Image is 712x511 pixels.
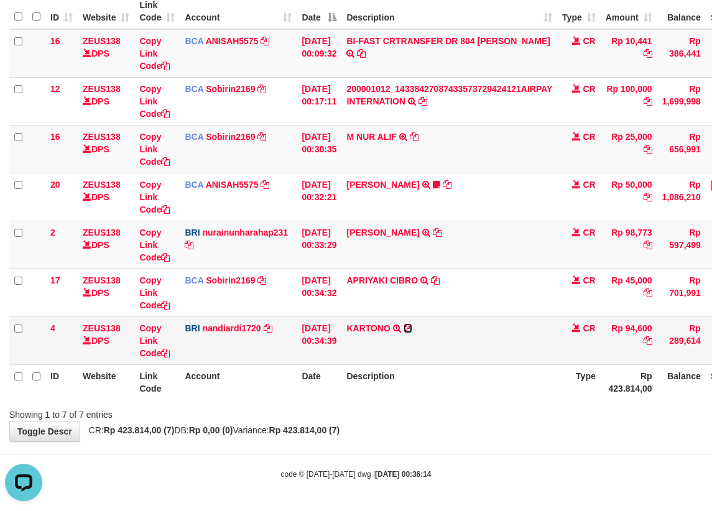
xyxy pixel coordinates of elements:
th: Link Code [134,364,180,400]
td: Rp 100,000 [601,77,657,125]
td: Rp 701,991 [657,269,706,316]
a: Copy Link Code [139,180,170,214]
a: ANISAH5575 [206,36,259,46]
th: Description [341,364,557,400]
span: BCA [185,180,203,190]
a: Copy nandiardi1720 to clipboard [264,323,272,333]
a: M NUR ALIF [346,132,396,142]
span: 16 [50,132,60,142]
span: CR [583,36,596,46]
a: ZEUS138 [83,228,121,237]
td: Rp 94,600 [601,316,657,364]
a: KARTONO [346,323,391,333]
a: Sobirin2169 [206,132,255,142]
a: ANISAH5575 [206,180,259,190]
a: Copy IBNU FADILLAH to clipboard [433,228,442,237]
td: DPS [78,125,134,173]
td: Rp 98,773 [601,221,657,269]
td: Rp 25,000 [601,125,657,173]
small: code © [DATE]-[DATE] dwg | [281,470,432,479]
span: CR [583,323,596,333]
a: nurainunharahap231 [202,228,288,237]
strong: Rp 0,00 (0) [189,425,233,435]
td: Rp 1,699,998 [657,77,706,125]
strong: [DATE] 00:36:14 [375,470,431,479]
span: CR [583,275,596,285]
a: ZEUS138 [83,180,121,190]
span: BCA [185,275,203,285]
span: 20 [50,180,60,190]
a: Copy Link Code [139,36,170,71]
span: CR [583,84,596,94]
td: Rp 45,000 [601,269,657,316]
a: nandiardi1720 [202,323,261,333]
a: [PERSON_NAME] [346,180,419,190]
span: BCA [185,132,203,142]
a: 200001012_14338427087433573729424121AIRPAY INTERNATION [346,84,552,106]
th: Rp 423.814,00 [601,364,657,400]
a: Sobirin2169 [206,84,255,94]
span: 16 [50,36,60,46]
td: DPS [78,269,134,316]
span: BRI [185,228,200,237]
strong: Rp 423.814,00 (7) [104,425,175,435]
td: [DATE] 00:17:11 [297,77,341,125]
div: Showing 1 to 7 of 7 entries [9,403,287,421]
a: Copy Link Code [139,84,170,119]
td: Rp 597,499 [657,221,706,269]
a: ZEUS138 [83,84,121,94]
th: ID [45,364,78,400]
span: CR [583,180,596,190]
td: [DATE] 00:32:21 [297,173,341,221]
a: Copy Rp 100,000 to clipboard [644,96,652,106]
a: Copy Rp 45,000 to clipboard [644,288,652,298]
a: Copy nurainunharahap231 to clipboard [185,240,193,250]
button: Open LiveChat chat widget [5,5,42,42]
span: CR [583,228,596,237]
span: BCA [185,84,203,94]
a: Copy Link Code [139,323,170,358]
a: Copy Rp 98,773 to clipboard [644,240,652,250]
span: 12 [50,84,60,94]
td: [DATE] 00:09:32 [297,29,341,78]
span: CR [583,132,596,142]
a: APRIYAKI CIBRO [346,275,418,285]
a: ZEUS138 [83,36,121,46]
td: Rp 1,086,210 [657,173,706,221]
a: Copy RIYAN RAMADANI to clipboard [443,180,451,190]
td: BI-FAST CRTRANSFER DR 804 [PERSON_NAME] [341,29,557,78]
td: Rp 386,441 [657,29,706,78]
a: Copy BI-FAST CRTRANSFER DR 804 AGUS SALIM to clipboard [357,48,366,58]
td: DPS [78,29,134,78]
a: Copy Rp 94,600 to clipboard [644,336,652,346]
a: Copy Rp 25,000 to clipboard [644,144,652,154]
span: CR: DB: Variance: [83,425,340,435]
a: Copy M NUR ALIF to clipboard [410,132,418,142]
a: Copy Link Code [139,275,170,310]
td: DPS [78,173,134,221]
th: Type [557,364,601,400]
a: Copy Sobirin2169 to clipboard [257,132,266,142]
a: ZEUS138 [83,275,121,285]
span: BRI [185,323,200,333]
td: Rp 10,441 [601,29,657,78]
td: Rp 656,991 [657,125,706,173]
td: DPS [78,221,134,269]
td: [DATE] 00:30:35 [297,125,341,173]
a: Copy APRIYAKI CIBRO to clipboard [431,275,440,285]
a: Copy Sobirin2169 to clipboard [257,275,266,285]
a: Sobirin2169 [206,275,255,285]
td: DPS [78,316,134,364]
a: Copy Link Code [139,228,170,262]
td: Rp 50,000 [601,173,657,221]
a: Copy ANISAH5575 to clipboard [261,180,269,190]
a: Copy Rp 50,000 to clipboard [644,192,652,202]
th: Website [78,364,134,400]
a: ZEUS138 [83,132,121,142]
a: Copy Link Code [139,132,170,167]
span: BCA [185,36,203,46]
td: DPS [78,77,134,125]
a: Copy KARTONO to clipboard [404,323,412,333]
a: [PERSON_NAME] [346,228,419,237]
td: [DATE] 00:34:32 [297,269,341,316]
